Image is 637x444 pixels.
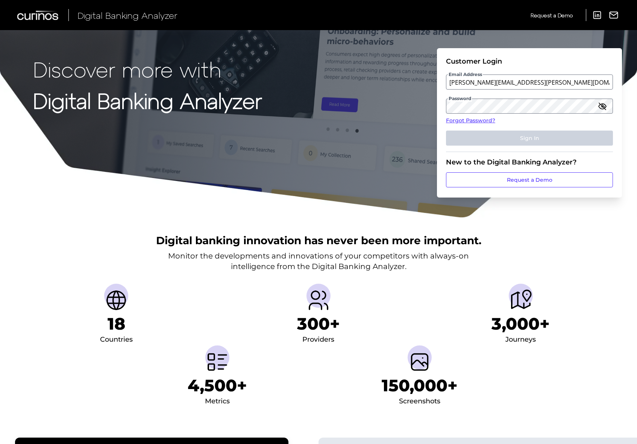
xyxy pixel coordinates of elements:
span: Password [448,96,472,102]
img: Journeys [509,288,533,312]
div: Metrics [205,395,230,408]
p: Discover more with [33,57,262,81]
h1: 4,500+ [188,376,247,395]
div: Screenshots [399,395,440,408]
div: Providers [302,334,334,346]
h2: Digital banking innovation has never been more important. [156,233,481,248]
a: Request a Demo [531,9,573,21]
img: Curinos [17,11,59,20]
h1: 150,000+ [382,376,458,395]
span: Request a Demo [531,12,573,18]
div: Journeys [505,334,536,346]
button: Sign In [446,131,613,146]
h1: 300+ [297,314,340,334]
img: Countries [104,288,128,312]
p: Monitor the developments and innovations of your competitors with always-on intelligence from the... [168,251,469,272]
span: Email Address [448,71,483,78]
img: Screenshots [408,350,432,374]
div: Customer Login [446,57,613,65]
h1: 18 [108,314,125,334]
img: Providers [306,288,331,312]
div: New to the Digital Banking Analyzer? [446,158,613,166]
img: Metrics [205,350,229,374]
a: Request a Demo [446,172,613,187]
h1: 3,000+ [491,314,550,334]
div: Countries [100,334,133,346]
span: Digital Banking Analyzer [77,10,177,21]
a: Forgot Password? [446,117,613,125]
strong: Digital Banking Analyzer [33,88,262,113]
